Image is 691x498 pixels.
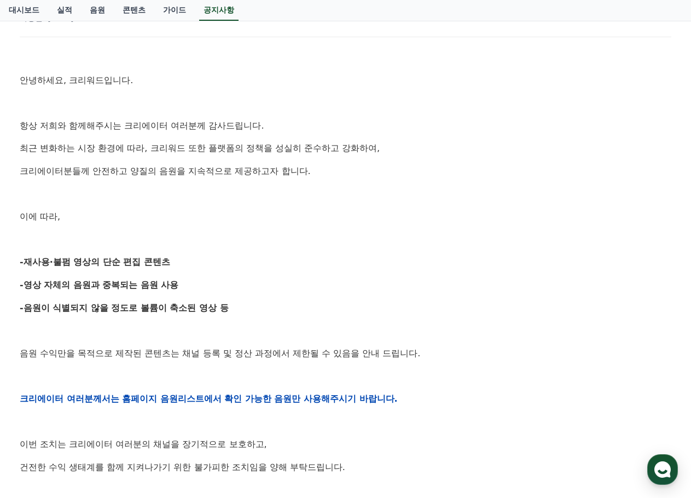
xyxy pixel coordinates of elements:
[141,347,210,374] a: 설정
[20,346,671,361] p: 음원 수익만을 목적으로 제작된 콘텐츠는 채널 등록 및 정산 과정에서 제한될 수 있음을 안내 드립니다.
[20,119,671,133] p: 항상 저희와 함께해주시는 크리에이터 여러분께 감사드립니다.
[20,141,671,155] p: 최근 변화하는 시장 환경에 따라, 크리워드 또한 플랫폼의 정책을 성실히 준수하고 강화하여,
[20,437,671,451] p: 이번 조치는 크리에이터 여러분의 채널을 장기적으로 보호하고,
[72,347,141,374] a: 대화
[20,280,179,290] strong: -영상 자체의 음원과 중복되는 음원 사용
[169,363,182,372] span: 설정
[20,460,671,474] p: 건전한 수익 생태계를 함께 지켜나가기 위한 불가피한 조치임을 양해 부탁드립니다.
[20,393,398,404] strong: 크리에이터 여러분께서는 홈페이지 음원리스트에서 확인 가능한 음원만 사용해주시기 바랍니다.
[20,210,671,224] p: 이에 따라,
[20,164,671,178] p: 크리에이터분들께 안전하고 양질의 음원을 지속적으로 제공하고자 합니다.
[20,303,229,313] strong: -음원이 식별되지 않을 정도로 볼륨이 축소된 영상 등
[20,257,170,267] strong: -재사용·불펌 영상의 단순 편집 콘텐츠
[34,363,41,372] span: 홈
[20,73,671,88] p: 안녕하세요, 크리워드입니다.
[100,364,113,373] span: 대화
[3,347,72,374] a: 홈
